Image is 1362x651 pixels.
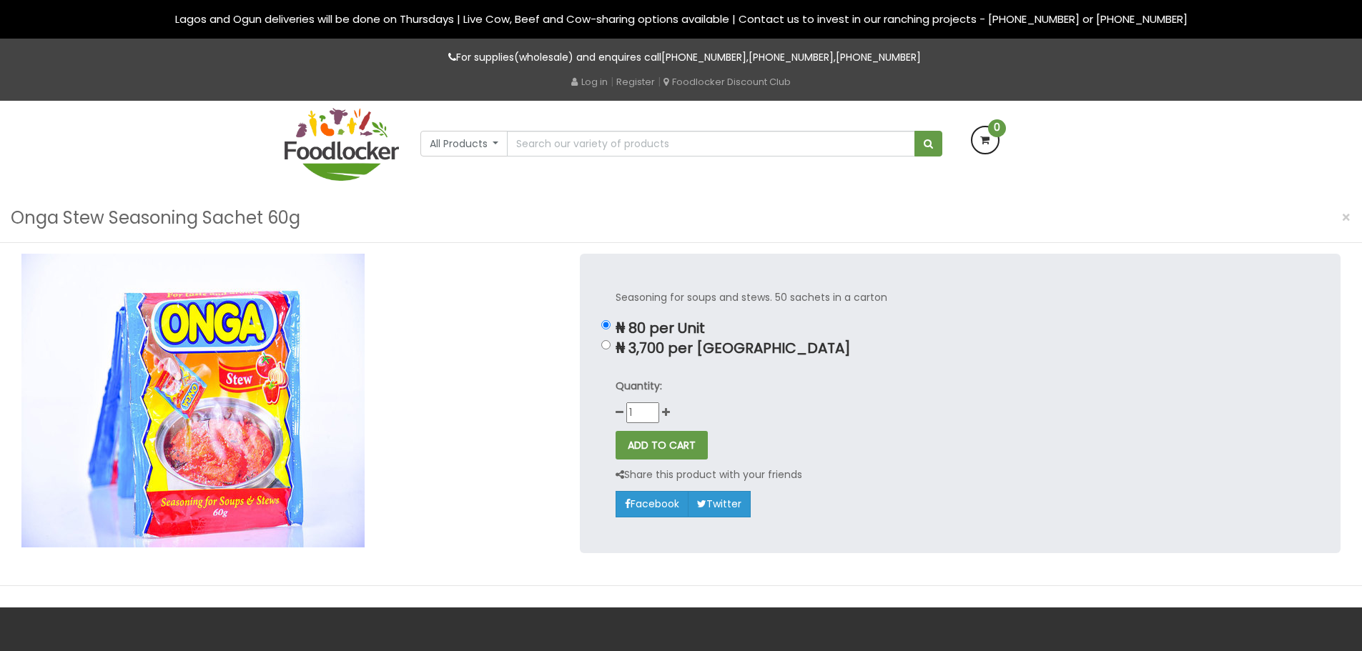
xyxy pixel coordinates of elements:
[285,49,1078,66] p: For supplies(wholesale) and enquires call , ,
[571,75,608,89] a: Log in
[663,75,791,89] a: Foodlocker Discount Club
[616,467,802,483] p: Share this product with your friends
[688,491,751,517] a: Twitter
[988,119,1006,137] span: 0
[601,320,611,329] input: ₦ 80 per Unit
[420,131,508,156] button: All Products
[285,108,399,181] img: FoodLocker
[616,320,1305,337] p: ₦ 80 per Unit
[11,204,300,232] h3: Onga Stew Seasoning Sachet 60g
[658,74,661,89] span: |
[661,50,746,64] a: [PHONE_NUMBER]
[616,340,1305,357] p: ₦ 3,700 per [GEOGRAPHIC_DATA]
[1341,207,1351,228] span: ×
[749,50,834,64] a: [PHONE_NUMBER]
[21,254,365,547] img: Onga Stew Seasoning Sachet 60g
[507,131,914,156] input: Search our variety of products
[1334,203,1358,232] button: Close
[616,379,662,393] strong: Quantity:
[616,289,1305,306] p: Seasoning for soups and stews. 50 sachets in a carton
[836,50,921,64] a: [PHONE_NUMBER]
[175,11,1188,26] span: Lagos and Ogun deliveries will be done on Thursdays | Live Cow, Beef and Cow-sharing options avai...
[616,491,689,517] a: Facebook
[601,340,611,349] input: ₦ 3,700 per [GEOGRAPHIC_DATA]
[616,75,655,89] a: Register
[611,74,613,89] span: |
[616,431,708,459] button: ADD TO CART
